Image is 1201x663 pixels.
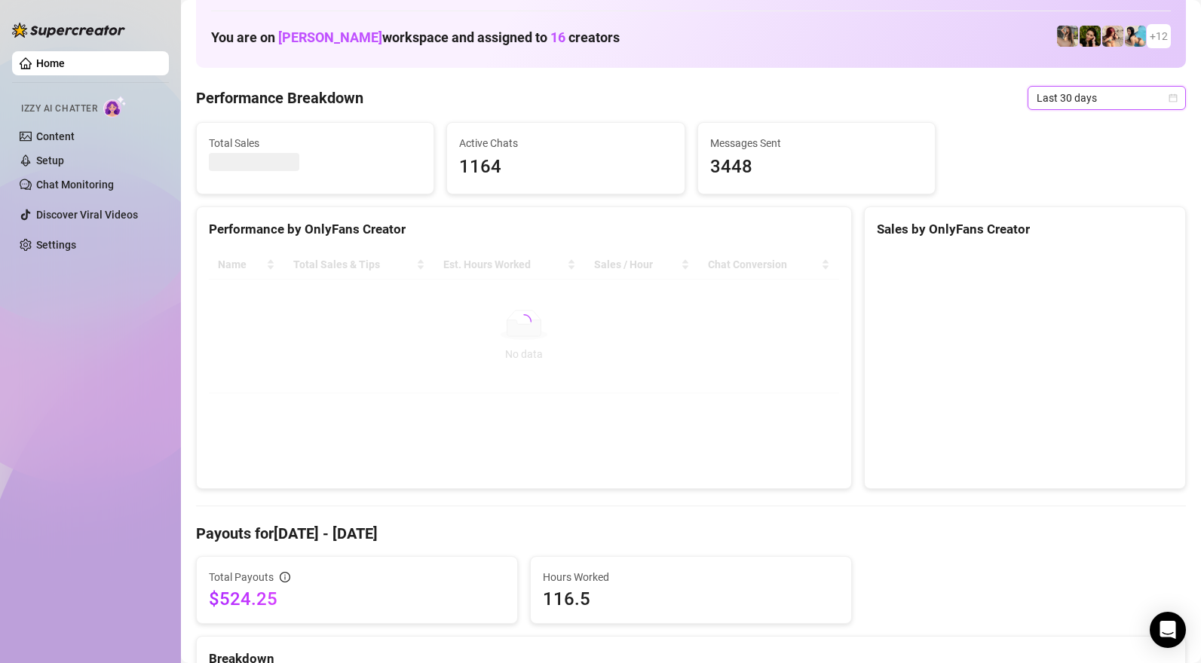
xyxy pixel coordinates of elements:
img: logo-BBDzfeDw.svg [12,23,125,38]
a: Home [36,57,65,69]
div: Sales by OnlyFans Creator [877,219,1173,240]
span: loading [514,313,533,331]
img: emilylou (@emilyylouu) [1057,26,1078,47]
img: AI Chatter [103,96,127,118]
span: Messages Sent [710,135,923,151]
img: playfuldimples (@playfuldimples) [1080,26,1101,47]
span: + 12 [1150,28,1168,44]
a: Content [36,130,75,142]
span: Last 30 days [1037,87,1177,109]
span: Active Chats [459,135,672,151]
a: Settings [36,239,76,251]
a: Discover Viral Videos [36,209,138,221]
span: Izzy AI Chatter [21,102,97,116]
span: [PERSON_NAME] [278,29,382,45]
span: 116.5 [543,587,839,611]
h4: Payouts for [DATE] - [DATE] [196,523,1186,544]
span: calendar [1169,93,1178,102]
span: 1164 [459,153,672,182]
h4: Performance Breakdown [196,87,363,108]
span: info-circle [280,572,290,582]
a: Chat Monitoring [36,179,114,191]
a: Setup [36,154,64,167]
img: North (@northnattvip) [1125,26,1146,47]
h1: You are on workspace and assigned to creators [211,29,620,46]
img: North (@northnattfree) [1102,26,1123,47]
span: $524.25 [209,587,505,611]
span: 16 [550,29,565,45]
span: Hours Worked [543,569,839,585]
div: Open Intercom Messenger [1150,612,1186,648]
span: Total Sales [209,135,421,151]
span: Total Payouts [209,569,274,585]
div: Performance by OnlyFans Creator [209,219,839,240]
span: 3448 [710,153,923,182]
